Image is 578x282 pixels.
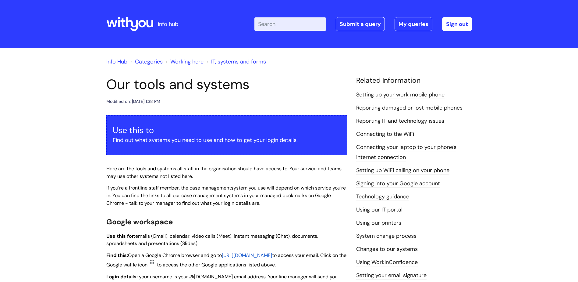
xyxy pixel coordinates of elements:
li: IT, systems and forms [205,57,266,67]
a: My queries [395,17,432,31]
a: Categories [135,58,163,65]
span: Here are the tools and systems all staff in the organisation should have access to. Your service ... [106,165,342,179]
strong: Login details: [106,273,138,280]
span: [URL][DOMAIN_NAME] [222,252,272,258]
a: Setting your email signature [356,272,427,280]
a: Using our IT portal [356,206,402,214]
strong: Use this for: [106,233,135,239]
span: Open a Google Chrome browser and go to [128,252,222,258]
a: System change process [356,232,417,240]
h1: Our tools and systems [106,76,347,93]
div: Modified on: [DATE] 1:38 PM [106,98,160,105]
a: Reporting IT and technology issues [356,117,444,125]
a: Connecting your laptop to your phone's internet connection [356,143,456,161]
p: Find out what systems you need to use and how to get your login details. [113,135,341,145]
span: If you’re a frontline staff member, the case management [106,185,231,191]
li: Working here [164,57,204,67]
a: Setting up WiFi calling on your phone [356,167,449,175]
a: Submit a query [336,17,385,31]
span: to access the other Google applications listed above. [157,262,276,268]
h3: Use this to [113,125,341,135]
a: Working here [170,58,204,65]
p: info hub [158,19,178,29]
a: IT, systems and forms [211,58,266,65]
a: Using our printers [356,219,401,227]
a: Setting up your work mobile phone [356,91,445,99]
input: Search [254,17,326,31]
li: Solution home [129,57,163,67]
div: | - [254,17,472,31]
a: Sign out [442,17,472,31]
a: Reporting damaged or lost mobile phones [356,104,463,112]
h4: Related Information [356,76,472,85]
a: Signing into your Google account [356,180,440,188]
a: Using WorkInConfidence [356,258,418,266]
strong: Find this: [106,252,128,258]
span: system you use will depend on which service you’re in. You can find the links to all our case man... [106,185,346,206]
a: Info Hub [106,58,127,65]
span: Google workspace [106,217,173,226]
a: [URL][DOMAIN_NAME] [222,251,272,259]
a: Connecting to the WiFi [356,130,414,138]
a: Technology guidance [356,193,409,201]
a: Changes to our systems [356,245,418,253]
span: emails (Gmail), calendar, video calls (Meet), instant messaging (Chat), documents, spreadsheets a... [106,233,318,247]
img: tXhfMInGVdQRoLUn_96xkRzu-PZQhSp37g.png [147,259,157,266]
